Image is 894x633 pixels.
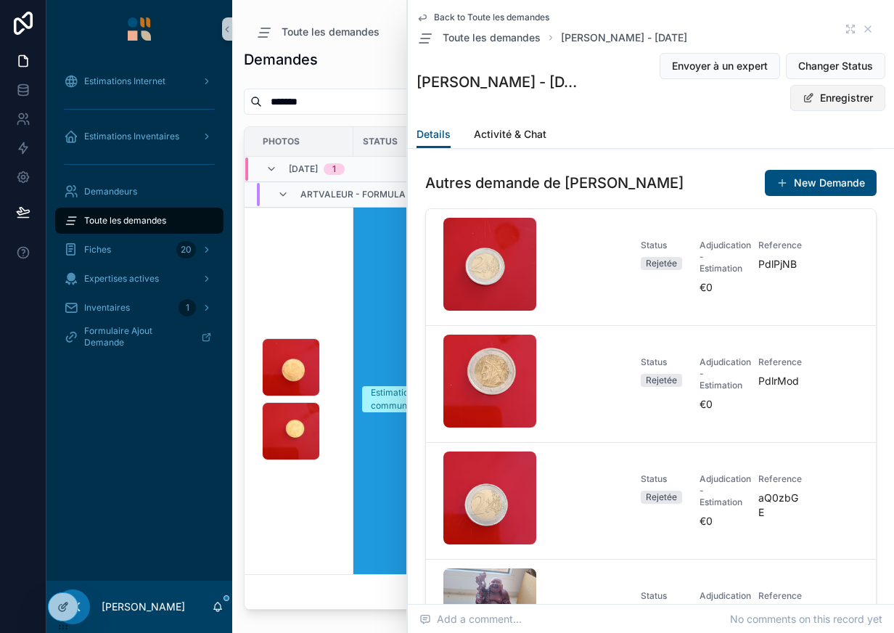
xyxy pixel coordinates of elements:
span: Adjudication - Estimation [700,590,741,625]
span: Back to Toute les demandes [434,12,549,23]
button: Changer Status [786,53,885,79]
span: PdlrMod [758,374,800,388]
span: [DATE] [289,163,318,175]
span: Status [641,356,682,368]
div: 1000011203.jpg [443,452,536,544]
h1: [PERSON_NAME] - [DATE] [417,72,578,92]
a: StatusRejetéeAdjudication - Estimation€0ReferenceaQ0zbGE [426,442,876,559]
span: €0 [700,280,741,295]
span: Formulaire Ajout Demande [84,325,189,348]
span: Photos [263,136,300,147]
span: aQ0zbGE [758,491,800,520]
img: App logo [128,17,151,41]
span: PdlPjNB [758,257,800,271]
span: Status [641,240,682,251]
a: Fiches20 [55,237,223,263]
span: Envoyer à un expert [672,59,768,73]
div: 1 [332,163,336,175]
span: Estimations Internet [84,75,165,87]
span: Estimations Inventaires [84,131,179,142]
a: Formulaire Ajout Demande [55,324,223,350]
span: Demandeurs [84,186,137,197]
span: Artvaleur - Formulaire [300,189,419,200]
span: Reference [758,356,800,368]
a: Toute les demandes [255,23,380,41]
div: 1 [179,299,196,316]
a: Activité & Chat [474,121,546,150]
span: No comments on this record yet [730,612,882,626]
button: Envoyer à un expert [660,53,780,79]
p: [PERSON_NAME] [102,600,185,614]
h1: Autres demande de [PERSON_NAME] [425,173,684,193]
div: Rejetée [646,374,677,387]
span: Changer Status [798,59,873,73]
a: StatusRejetéeAdjudication - Estimation€0ReferencePdlrMod [426,325,876,442]
span: Status [363,136,398,147]
div: Estimation communiquée [371,386,445,412]
span: Adjudication - Estimation [700,356,741,391]
a: Estimations Internet [55,68,223,94]
span: Status [641,590,682,602]
button: Enregistrer [790,85,885,111]
span: Fiches [84,244,111,256]
div: Rejetée [646,257,677,270]
div: 1000011207.jpg [443,218,536,311]
div: Rejetée [646,491,677,504]
span: Toute les demandes [84,215,166,226]
button: New Demande [765,170,877,196]
a: Toute les demandes [55,208,223,234]
span: Reference [758,240,800,251]
a: Estimation communiquée [362,386,454,412]
a: [PERSON_NAME] - [DATE] [561,30,687,45]
span: Reference [758,590,800,602]
div: 1000011204.jpg [443,335,536,428]
span: Add a comment... [419,612,522,626]
span: Toute les demandes [443,30,541,45]
span: Adjudication - Estimation [700,473,741,508]
a: Details [417,121,451,149]
div: scrollable content [46,58,232,369]
a: Expertises actives [55,266,223,292]
span: Reference [758,473,800,485]
span: Activité & Chat [474,127,546,142]
a: Toute les demandes [417,29,541,46]
span: Details [417,127,451,142]
span: Adjudication - Estimation [700,240,741,274]
span: €0 [700,514,741,528]
span: Toute les demandes [282,25,380,39]
div: 20 [176,241,196,258]
h1: Demandes [244,49,318,70]
a: Inventaires1 [55,295,223,321]
span: €0 [700,397,741,412]
span: Inventaires [84,302,130,314]
span: Expertises actives [84,273,159,285]
a: StatusRejetéeAdjudication - Estimation€0ReferencePdlPjNB [426,209,876,325]
a: Demandeurs [55,179,223,205]
a: Estimations Inventaires [55,123,223,150]
a: Back to Toute les demandes [417,12,549,23]
span: Status [641,473,682,485]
